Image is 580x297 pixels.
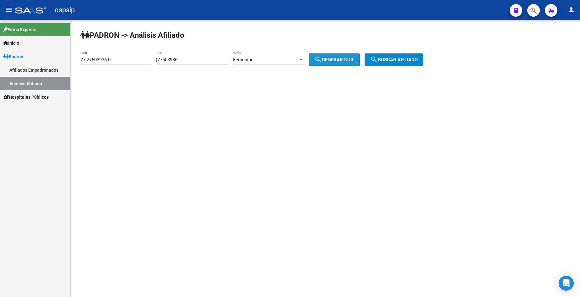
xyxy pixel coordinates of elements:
[559,276,574,291] div: Open Intercom Messenger
[50,3,75,17] span: - ospsip
[314,57,354,63] span: Generar CUIL
[370,56,378,63] mat-icon: search
[3,94,49,101] span: Hospitales Públicos
[567,6,575,14] mat-icon: person
[3,26,36,33] span: Firma Express
[314,56,322,63] mat-icon: search
[156,57,365,63] div: |
[3,53,23,60] span: Padrón
[3,40,19,47] span: Inicio
[233,57,254,63] span: Femenino
[365,53,423,66] button: Buscar afiliado
[309,53,360,66] button: Generar CUIL
[5,6,13,14] mat-icon: menu
[370,57,418,63] span: Buscar afiliado
[80,31,184,40] strong: PADRON -> Análisis Afiliado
